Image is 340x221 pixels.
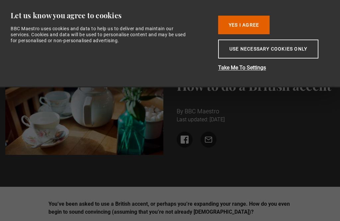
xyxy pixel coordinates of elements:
h1: How to do a British accent [177,77,335,93]
button: Yes I Agree [218,16,270,34]
div: BBC Maestro uses cookies and data to help us to deliver and maintain our services. Cookies and da... [11,26,188,44]
div: Let us know you agree to cookies [11,11,208,20]
time: Last updated: [DATE] [177,116,225,123]
strong: You’ve been asked to use a British accent, or perhaps you’re expanding your range. How do you eve... [48,201,290,215]
button: Use necessary cookies only [218,40,318,58]
span: BBC Maestro [185,108,219,115]
button: Take Me To Settings [218,64,324,72]
span: By [177,108,183,115]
